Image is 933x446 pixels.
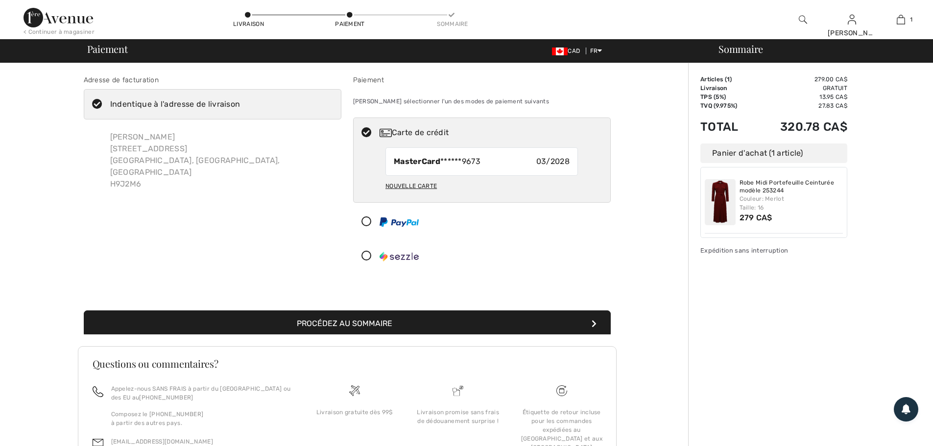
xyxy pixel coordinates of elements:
img: Carte de crédit [380,129,392,137]
img: Livraison gratuite dès 99$ [349,385,360,396]
div: [PERSON_NAME] [STREET_ADDRESS] [GEOGRAPHIC_DATA], [GEOGRAPHIC_DATA], [GEOGRAPHIC_DATA] H9J2M6 [102,123,341,198]
img: Canadian Dollar [552,47,568,55]
span: 279 CA$ [740,213,772,222]
a: Se connecter [848,15,856,24]
p: Composez le [PHONE_NUMBER] à partir des autres pays. [111,410,291,427]
div: Livraison [233,20,263,28]
td: TVQ (9.975%) [700,101,753,110]
td: Total [700,110,753,143]
span: 1 [727,76,730,83]
div: Paiement [353,75,611,85]
td: 13.95 CA$ [753,93,847,101]
img: call [93,386,103,397]
p: Appelez-nous SANS FRAIS à partir du [GEOGRAPHIC_DATA] ou des EU au [111,384,291,402]
div: Nouvelle carte [385,178,437,194]
img: Sezzle [380,252,419,261]
div: Sommaire [707,44,927,54]
img: Livraison gratuite dès 99$ [556,385,567,396]
a: [PHONE_NUMBER] [139,394,193,401]
span: 03/2028 [536,156,570,167]
h3: Questions ou commentaires? [93,359,602,369]
div: Indentique à l'adresse de livraison [110,98,240,110]
td: 279.00 CA$ [753,75,847,84]
img: 1ère Avenue [24,8,93,27]
img: Mes infos [848,14,856,25]
td: 27.83 CA$ [753,101,847,110]
td: Articles ( ) [700,75,753,84]
div: Livraison gratuite dès 99$ [311,408,399,417]
button: Procédez au sommaire [84,310,611,337]
div: Paiement [335,20,364,28]
div: Expédition sans interruption [700,246,847,255]
img: recherche [799,14,807,25]
img: Robe Midi Portefeuille Ceinturée modèle 253244 [705,179,736,225]
td: 320.78 CA$ [753,110,847,143]
div: [PERSON_NAME] sélectionner l'un des modes de paiement suivants [353,89,611,114]
td: TPS (5%) [700,93,753,101]
img: PayPal [380,217,419,227]
td: Gratuit [753,84,847,93]
img: Livraison promise sans frais de dédouanement surprise&nbsp;! [453,385,463,396]
span: CAD [552,47,584,54]
div: Sommaire [437,20,466,28]
div: [PERSON_NAME] [828,28,876,38]
span: Paiement [87,44,128,54]
a: 1 [877,14,925,25]
div: Panier d'achat (1 article) [700,143,847,163]
div: Carte de crédit [380,127,604,139]
div: Livraison promise sans frais de dédouanement surprise ! [414,408,502,425]
span: FR [590,47,602,54]
strong: MasterCard [394,157,440,166]
a: [EMAIL_ADDRESS][DOMAIN_NAME] [111,438,213,445]
img: Mon panier [897,14,905,25]
a: Robe Midi Portefeuille Ceinturée modèle 253244 [740,179,843,194]
div: < Continuer à magasiner [24,27,95,36]
td: Livraison [700,84,753,93]
div: Couleur: Merlot Taille: 16 [740,194,843,212]
div: Adresse de facturation [84,75,341,85]
span: 1 [910,15,912,24]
